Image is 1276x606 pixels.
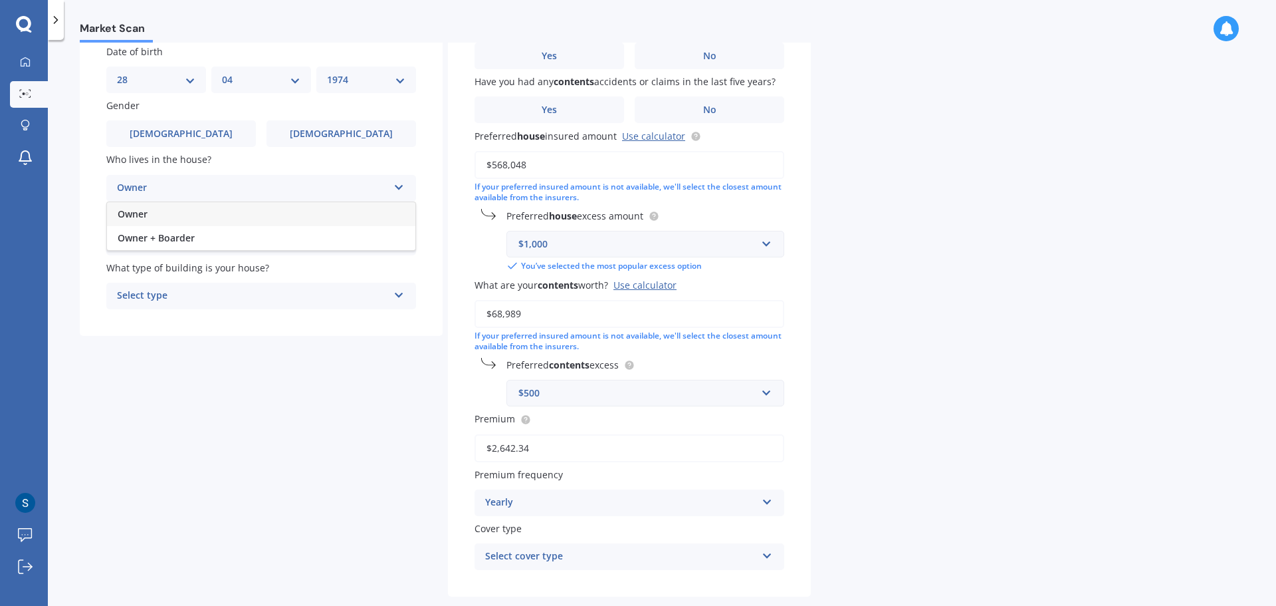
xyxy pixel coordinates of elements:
[703,104,716,116] span: No
[106,261,269,274] span: What type of building is your house?
[130,128,233,140] span: [DEMOGRAPHIC_DATA]
[475,522,522,535] span: Cover type
[549,210,577,222] b: house
[106,99,140,112] span: Gender
[485,495,756,511] div: Yearly
[475,468,563,481] span: Premium frequency
[703,51,716,62] span: No
[118,231,195,244] span: Owner + Boarder
[106,154,211,166] span: Who lives in the house?
[506,260,784,272] div: You’ve selected the most popular excess option
[475,182,784,204] div: If your preferred insured amount is not available, we'll select the closest amount available from...
[106,45,163,58] span: Date of birth
[475,300,784,328] input: Enter amount
[549,359,589,371] b: contents
[80,22,153,40] span: Market Scan
[538,279,578,291] b: contents
[475,413,515,426] span: Premium
[506,210,643,222] span: Preferred excess amount
[542,51,557,62] span: Yes
[613,279,677,291] div: Use calculator
[475,130,617,142] span: Preferred insured amount
[485,549,756,565] div: Select cover type
[518,386,756,400] div: $500
[475,434,784,462] input: Enter premium
[290,128,393,140] span: [DEMOGRAPHIC_DATA]
[15,493,35,513] img: ACg8ocIDhF46l9SdNmhmwZJ9nqc-dm8LSlxCLF2hoGMD88WtBU_F=s96-c
[517,130,545,142] b: house
[117,288,388,304] div: Select type
[118,208,148,220] span: Owner
[542,104,557,116] span: Yes
[506,359,619,371] span: Preferred excess
[475,331,784,353] div: If your preferred insured amount is not available, we'll select the closest amount available from...
[117,180,388,196] div: Owner
[475,75,776,88] span: Have you had any accidents or claims in the last five years?
[475,151,784,179] input: Enter amount
[518,237,756,251] div: $1,000
[622,130,685,142] a: Use calculator
[554,75,594,88] b: contents
[475,279,608,291] span: What are your worth?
